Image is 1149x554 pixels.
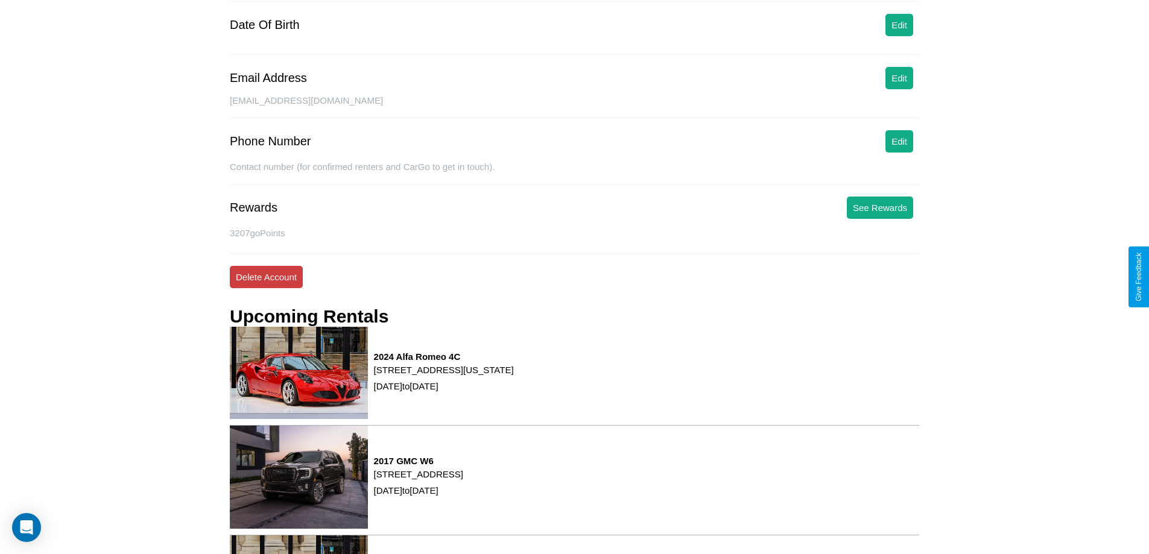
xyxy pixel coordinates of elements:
button: Edit [885,14,913,36]
p: 3207 goPoints [230,225,919,241]
button: Delete Account [230,266,303,288]
p: [STREET_ADDRESS][US_STATE] [374,362,514,378]
h3: Upcoming Rentals [230,306,388,327]
button: See Rewards [847,197,913,219]
img: rental [230,327,368,418]
div: Rewards [230,201,277,215]
div: [EMAIL_ADDRESS][DOMAIN_NAME] [230,95,919,118]
div: Contact number (for confirmed renters and CarGo to get in touch). [230,162,919,184]
h3: 2017 GMC W6 [374,456,463,466]
p: [DATE] to [DATE] [374,378,514,394]
button: Edit [885,130,913,153]
div: Date Of Birth [230,18,300,32]
div: Phone Number [230,134,311,148]
div: Email Address [230,71,307,85]
p: [DATE] to [DATE] [374,482,463,499]
img: rental [230,426,368,529]
div: Open Intercom Messenger [12,513,41,542]
button: Edit [885,67,913,89]
h3: 2024 Alfa Romeo 4C [374,351,514,362]
p: [STREET_ADDRESS] [374,466,463,482]
div: Give Feedback [1135,253,1143,301]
